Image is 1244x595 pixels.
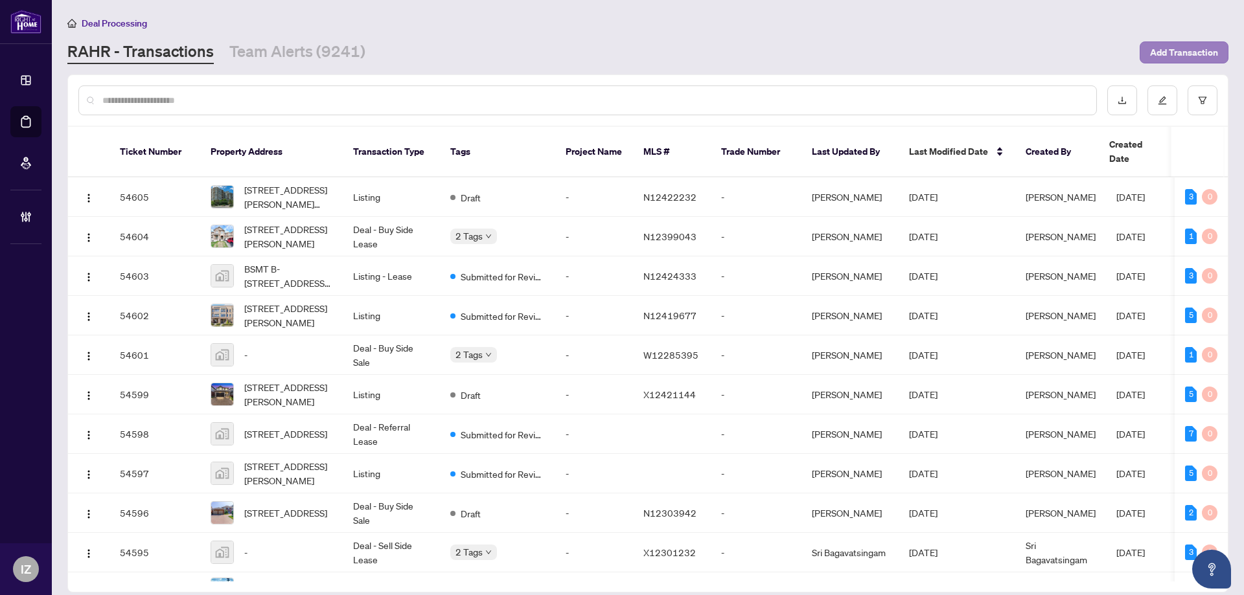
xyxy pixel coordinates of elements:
[801,296,899,335] td: [PERSON_NAME]
[211,304,233,326] img: thumbnail-img
[84,390,94,401] img: Logo
[643,507,697,519] span: N12303942
[229,41,365,64] a: Team Alerts (9241)
[643,388,696,400] span: X12421144
[78,186,99,207] button: Logo
[244,380,332,409] span: [STREET_ADDRESS][PERSON_NAME]
[909,270,938,282] span: [DATE]
[801,256,899,296] td: [PERSON_NAME]
[1185,189,1197,205] div: 3
[244,427,327,441] span: [STREET_ADDRESS]
[21,560,31,578] span: IZ
[909,144,988,159] span: Last Modified Date
[909,507,938,519] span: [DATE]
[1202,466,1217,481] div: 0
[78,463,99,484] button: Logo
[1202,426,1217,442] div: 0
[555,335,633,375] td: -
[78,344,99,365] button: Logo
[1202,347,1217,363] div: 0
[461,427,545,442] span: Submitted for Review
[555,217,633,256] td: -
[1099,127,1190,177] th: Created Date
[1150,42,1218,63] span: Add Transaction
[1185,268,1197,284] div: 3
[343,335,440,375] td: Deal - Buy Side Sale
[909,428,938,440] span: [DATE]
[711,335,801,375] td: -
[909,349,938,361] span: [DATE]
[711,296,801,335] td: -
[555,256,633,296] td: -
[78,423,99,444] button: Logo
[801,177,899,217] td: [PERSON_NAME]
[244,262,332,290] span: BSMT B-[STREET_ADDRESS][PERSON_NAME]
[1192,550,1231,589] button: Open asap
[109,256,200,296] td: 54603
[1140,41,1228,63] button: Add Transaction
[711,217,801,256] td: -
[84,193,94,203] img: Logo
[109,414,200,454] td: 54598
[84,430,94,440] img: Logo
[67,41,214,64] a: RAHR - Transactions
[1026,230,1096,242] span: [PERSON_NAME]
[1026,270,1096,282] span: [PERSON_NAME]
[343,127,440,177] th: Transaction Type
[1185,544,1197,560] div: 3
[1185,387,1197,402] div: 5
[1026,467,1096,479] span: [PERSON_NAME]
[1158,96,1167,105] span: edit
[211,186,233,208] img: thumbnail-img
[1109,137,1164,166] span: Created Date
[801,493,899,533] td: [PERSON_NAME]
[211,265,233,287] img: thumbnail-img
[78,384,99,405] button: Logo
[1185,308,1197,323] div: 5
[109,335,200,375] td: 54601
[711,414,801,454] td: -
[244,183,332,211] span: [STREET_ADDRESS][PERSON_NAME][PERSON_NAME]
[1202,544,1217,560] div: 0
[1026,507,1096,519] span: [PERSON_NAME]
[1026,428,1096,440] span: [PERSON_NAME]
[1185,466,1197,481] div: 5
[343,296,440,335] td: Listing
[801,414,899,454] td: [PERSON_NAME]
[909,191,938,203] span: [DATE]
[909,230,938,242] span: [DATE]
[109,296,200,335] td: 54602
[440,127,555,177] th: Tags
[211,502,233,524] img: thumbnail-img
[461,388,481,402] span: Draft
[711,454,801,493] td: -
[555,127,633,177] th: Project Name
[109,127,200,177] th: Ticket Number
[1026,349,1096,361] span: [PERSON_NAME]
[109,217,200,256] td: 54604
[555,454,633,493] td: -
[84,272,94,282] img: Logo
[78,226,99,247] button: Logo
[455,347,483,362] span: 2 Tags
[78,542,99,563] button: Logo
[801,217,899,256] td: [PERSON_NAME]
[211,344,233,366] img: thumbnail-img
[555,177,633,217] td: -
[1015,127,1099,177] th: Created By
[78,305,99,326] button: Logo
[78,265,99,286] button: Logo
[1118,96,1127,105] span: download
[343,533,440,572] td: Deal - Sell Side Lease
[455,229,483,243] span: 2 Tags
[711,127,801,177] th: Trade Number
[801,335,899,375] td: [PERSON_NAME]
[211,423,233,445] img: thumbnail-img
[343,454,440,493] td: Listing
[1116,507,1145,519] span: [DATE]
[1116,546,1145,558] span: [DATE]
[909,467,938,479] span: [DATE]
[211,541,233,563] img: thumbnail-img
[1116,309,1145,321] span: [DATE]
[82,17,147,29] span: Deal Processing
